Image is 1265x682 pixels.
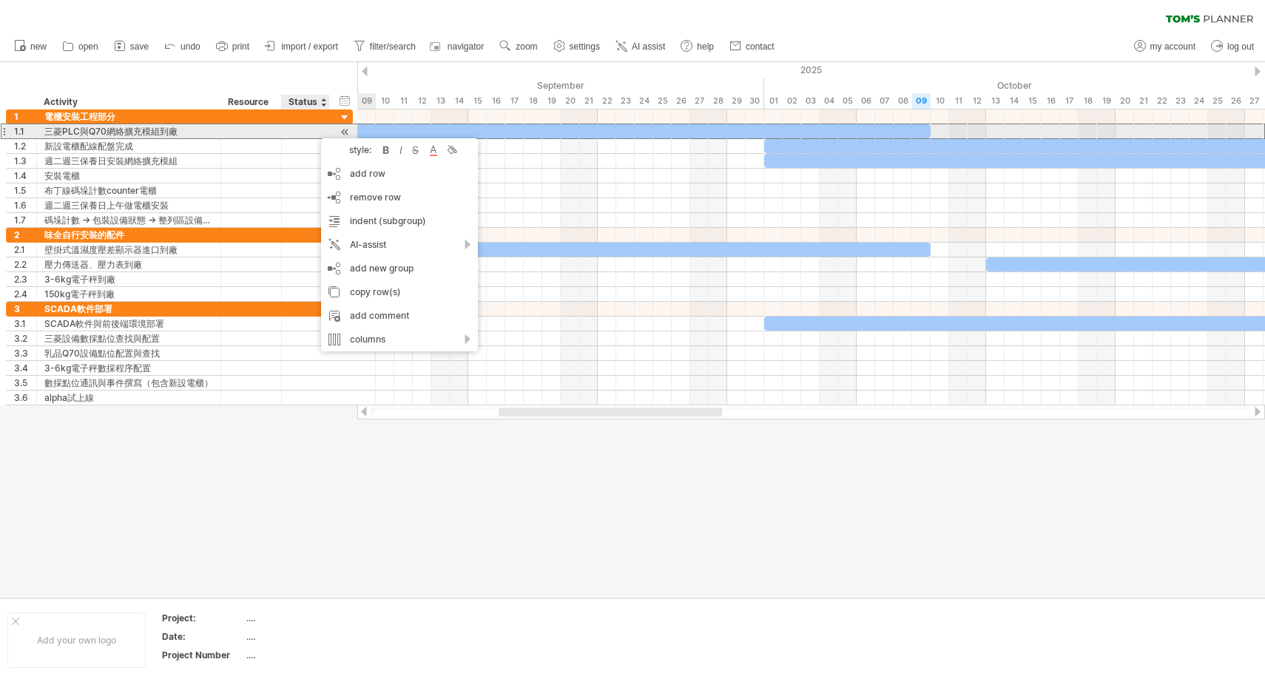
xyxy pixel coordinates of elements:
div: Project Number [162,649,243,661]
div: Thursday, 9 October 2025 [912,93,931,109]
div: 1.4 [14,169,36,183]
div: Friday, 3 October 2025 [801,93,820,109]
span: contact [746,41,775,52]
div: Saturday, 25 October 2025 [1208,93,1227,109]
div: indent (subgroup) [321,209,478,233]
span: navigator [448,41,484,52]
div: 安裝電櫃 [44,169,213,183]
div: 壓力傳送器、壓力表到廠 [44,257,213,271]
div: 味全自行安裝的配件 [44,228,213,242]
div: 1.6 [14,198,36,212]
div: Monday, 20 October 2025 [1116,93,1134,109]
div: Tuesday, 7 October 2025 [875,93,894,109]
span: settings [570,41,600,52]
div: 2.2 [14,257,36,271]
div: 1 [14,109,36,124]
div: Tuesday, 14 October 2025 [1005,93,1023,109]
div: Wednesday, 15 October 2025 [1023,93,1042,109]
div: 3.3 [14,346,36,360]
div: 150kg電子秤到廠 [44,287,213,301]
span: open [78,41,98,52]
div: 1.1 [14,124,36,138]
div: Tuesday, 23 September 2025 [616,93,635,109]
div: 3.2 [14,331,36,345]
div: Project: [162,612,243,624]
div: Saturday, 27 September 2025 [690,93,709,109]
div: 布丁線碼垛計數counter電櫃 [44,183,213,197]
div: SCADA軟件部署 [44,302,213,316]
div: Date: [162,630,243,643]
span: new [30,41,47,52]
div: Thursday, 11 September 2025 [394,93,413,109]
a: settings [550,37,604,56]
div: 週二週三保養日上午做電櫃安裝 [44,198,213,212]
div: AI-assist [321,233,478,257]
div: Thursday, 23 October 2025 [1171,93,1190,109]
div: 1.7 [14,213,36,227]
a: navigator [428,37,488,56]
div: Thursday, 18 September 2025 [524,93,542,109]
span: save [130,41,149,52]
div: Activity [44,95,212,109]
div: Sunday, 19 October 2025 [1097,93,1116,109]
div: Saturday, 11 October 2025 [949,93,968,109]
div: 3 [14,302,36,316]
div: 三菱PLC與Q70網絡擴充模組到廠 [44,124,213,138]
div: 3-6kg電子秤到廠 [44,272,213,286]
a: contact [726,37,779,56]
a: zoom [496,37,542,56]
div: Friday, 26 September 2025 [672,93,690,109]
span: log out [1227,41,1254,52]
span: remove row [350,192,401,203]
div: columns [321,328,478,351]
div: Sunday, 21 September 2025 [579,93,598,109]
div: Saturday, 13 September 2025 [431,93,450,109]
div: Wednesday, 10 September 2025 [376,93,394,109]
div: 乳品Q70設備點位配置與查找 [44,346,213,360]
div: 3-6kg電子秤數採程序配置 [44,361,213,375]
a: AI assist [612,37,669,56]
div: add comment [321,304,478,328]
div: 3.4 [14,361,36,375]
span: my account [1150,41,1195,52]
div: Wednesday, 24 September 2025 [635,93,653,109]
div: Sunday, 5 October 2025 [838,93,857,109]
div: Saturday, 18 October 2025 [1079,93,1097,109]
a: new [10,37,51,56]
div: Wednesday, 17 September 2025 [505,93,524,109]
a: import / export [261,37,343,56]
div: Monday, 6 October 2025 [857,93,875,109]
div: 三菱設備數採點位查找與配置 [44,331,213,345]
a: undo [161,37,205,56]
div: Monday, 22 September 2025 [598,93,616,109]
span: zoom [516,41,537,52]
div: Thursday, 2 October 2025 [783,93,801,109]
div: Tuesday, 16 September 2025 [487,93,505,109]
div: 新設電櫃配線配盤完成 [44,139,213,153]
span: help [697,41,714,52]
div: Friday, 10 October 2025 [931,93,949,109]
div: Monday, 15 September 2025 [468,93,487,109]
div: 2.1 [14,243,36,257]
div: Friday, 19 September 2025 [542,93,561,109]
div: 3.6 [14,391,36,405]
div: Wednesday, 1 October 2025 [764,93,783,109]
div: Tuesday, 30 September 2025 [746,93,764,109]
div: Friday, 17 October 2025 [1060,93,1079,109]
div: .... [246,612,371,624]
a: print [212,37,254,56]
div: Wednesday, 8 October 2025 [894,93,912,109]
div: add new group [321,257,478,280]
div: Monday, 29 September 2025 [727,93,746,109]
div: 2.3 [14,272,36,286]
div: Tuesday, 21 October 2025 [1134,93,1153,109]
div: 週二週三保養日安裝網絡擴充模組 [44,154,213,168]
div: Friday, 24 October 2025 [1190,93,1208,109]
div: scroll to activity [338,124,352,140]
div: 1.5 [14,183,36,197]
div: 1.2 [14,139,36,153]
div: 1.3 [14,154,36,168]
div: 3.1 [14,317,36,331]
div: .... [246,649,371,661]
span: AI assist [632,41,665,52]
